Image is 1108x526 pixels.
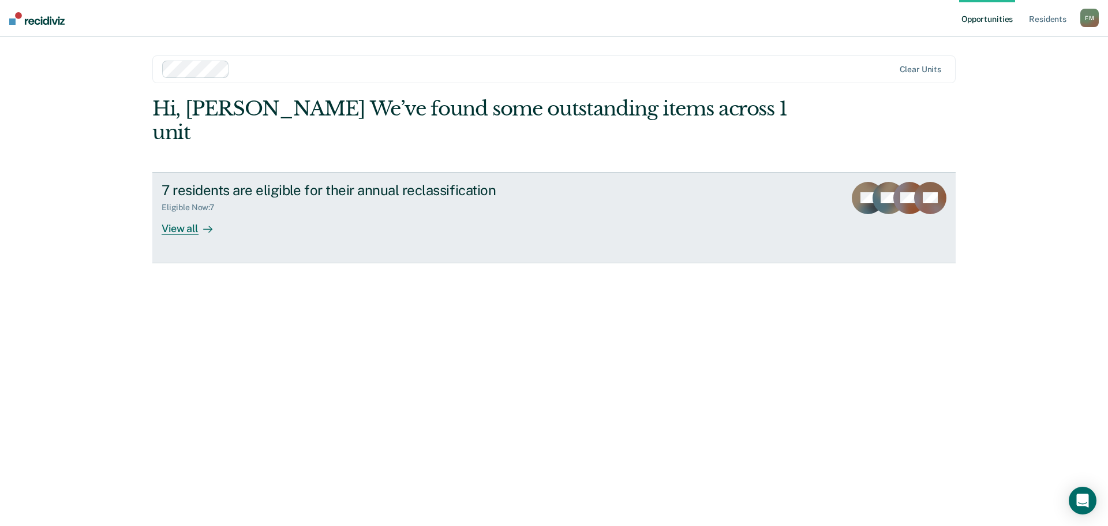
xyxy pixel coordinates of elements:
div: Eligible Now : 7 [162,203,224,212]
div: Clear units [900,65,942,74]
button: FM [1080,9,1099,27]
div: Open Intercom Messenger [1069,487,1096,514]
div: F M [1080,9,1099,27]
a: 7 residents are eligible for their annual reclassificationEligible Now:7View all [152,172,956,263]
div: View all [162,212,226,235]
div: 7 residents are eligible for their annual reclassification [162,182,567,199]
div: Hi, [PERSON_NAME] We’ve found some outstanding items across 1 unit [152,97,795,144]
img: Recidiviz [9,12,65,25]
